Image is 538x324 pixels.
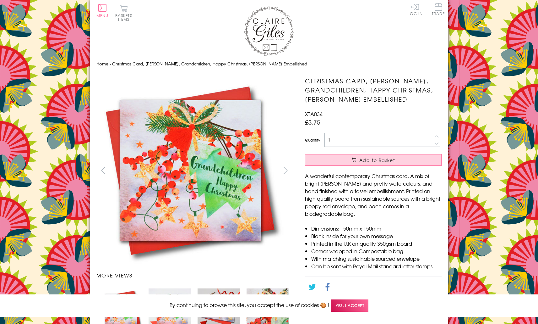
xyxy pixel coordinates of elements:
[96,4,109,17] button: Menu
[96,61,108,67] a: Home
[96,58,442,70] nav: breadcrumbs
[118,13,133,22] span: 0 items
[305,172,442,217] p: A wonderful contemporary Christmas card. A mix of bright [PERSON_NAME] and pretty watercolours, a...
[112,61,307,67] span: Christmas Card, [PERSON_NAME], Grandchildren, Happy Christmas, [PERSON_NAME] Embellished
[305,154,442,166] button: Add to Basket
[359,157,395,163] span: Add to Basket
[432,3,445,15] span: Trade
[96,163,111,177] button: prev
[432,3,445,17] a: Trade
[278,163,292,177] button: next
[305,137,320,143] label: Quantity
[115,5,133,21] button: Basket0 items
[311,240,442,247] li: Printed in the U.K on quality 350gsm board
[96,76,285,265] img: Christmas Card, Berries, Grandchildren, Happy Christmas, Tassel Embellished
[305,76,442,103] h1: Christmas Card, [PERSON_NAME], Grandchildren, Happy Christmas, [PERSON_NAME] Embellished
[244,6,294,56] img: Claire Giles Greetings Cards
[305,118,320,126] span: £3.75
[311,247,442,255] li: Comes wrapped in Compostable bag
[96,13,109,18] span: Menu
[311,225,442,232] li: Dimensions: 150mm x 150mm
[96,271,293,279] h3: More views
[305,110,323,118] span: XTA034
[311,255,442,262] li: With matching sustainable sourced envelope
[311,232,442,240] li: Blank inside for your own message
[331,299,368,312] span: Yes, I accept
[408,3,423,15] a: Log In
[311,262,442,270] li: Can be sent with Royal Mail standard letter stamps
[292,76,481,265] img: Christmas Card, Berries, Grandchildren, Happy Christmas, Tassel Embellished
[110,61,111,67] span: ›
